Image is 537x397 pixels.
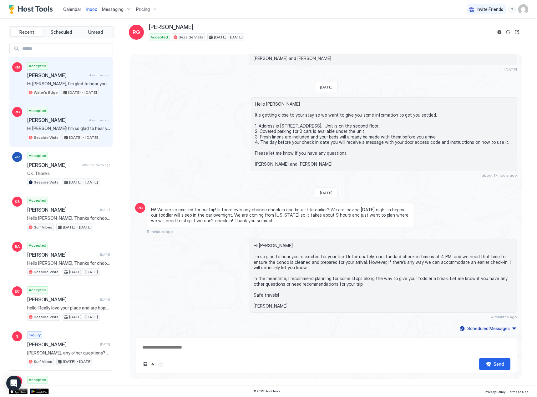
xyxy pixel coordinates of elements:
a: Calendar [63,6,81,13]
a: Host Tools Logo [9,5,56,14]
span: S [16,334,18,339]
div: tab-group [9,26,114,38]
div: menu [508,6,516,13]
span: Accepted [29,377,46,383]
span: [PERSON_NAME] [27,207,98,213]
span: [DATE] - [DATE] [68,90,97,95]
span: RG [14,109,20,115]
input: Input Field [20,43,113,54]
span: [DATE] - [DATE] [63,224,92,230]
span: Hi! We are so excited for our trip! Is there ever any chance check in can be a little earlier? We... [151,207,410,224]
span: Seaside Vista [34,269,58,275]
span: Messaging [102,7,124,12]
a: Privacy Policy [485,388,505,394]
span: Privacy Policy [485,390,505,394]
span: BA [15,244,20,249]
span: Water's Edge [34,90,58,95]
span: Scheduled [51,29,72,35]
button: Scheduled [45,28,78,37]
span: Seaside Vista [34,135,58,140]
span: 4 minutes ago [89,73,110,77]
span: [DATE] - [DATE] [69,269,98,275]
span: [DATE] - [DATE] [69,135,98,140]
span: [PERSON_NAME] [27,117,87,123]
span: [PERSON_NAME] [27,296,98,303]
span: [PERSON_NAME] [27,341,98,348]
div: Open Intercom Messenger [6,376,21,391]
span: [DATE] [100,298,110,302]
span: RG [137,205,143,211]
span: Inbox [86,7,97,12]
button: Sync reservation [504,28,512,36]
div: Send [494,361,504,367]
a: Google Play Store [30,389,49,394]
span: 4 minutes ago [491,314,517,319]
span: Pricing [136,7,150,12]
span: about 17 hours ago [482,173,517,178]
span: 4 minutes ago [89,118,110,122]
span: [DATE] [100,342,110,346]
span: about 22 hours ago [82,163,110,167]
span: [PERSON_NAME] [27,72,87,78]
span: Hello [PERSON_NAME], Thanks for choosing to stay at our place! We are sure you will love it. We w... [27,260,110,266]
span: Accepted [29,243,46,248]
button: Recent [10,28,43,37]
button: Quick reply [149,360,157,368]
button: Send [479,358,510,370]
span: [DATE] [504,67,517,72]
span: Accepted [150,34,168,40]
span: [DATE] [320,190,332,195]
div: Scheduled Messages [467,325,510,332]
div: User profile [518,4,528,14]
a: Terms Of Use [508,388,528,394]
span: Invite Friends [477,7,503,12]
span: [DATE] - [DATE] [69,314,98,320]
span: 5 minutes ago [147,229,173,234]
span: JR [15,154,20,160]
span: Hi [PERSON_NAME], I'm glad to hear you're excited! I'll do my best to accommodate an early check-... [27,81,110,87]
span: Accepted [29,198,46,203]
span: Hi [PERSON_NAME]! I'm so glad to hear you're excited for your trip! Unfortunately, our standard c... [27,126,110,131]
span: hello! Really love your place and are hoping to book it- is there 2 parking spots available? we h... [27,305,110,311]
span: Ok. Thanks. [27,171,110,176]
span: [DATE] - [DATE] [63,359,92,364]
span: KS [15,199,20,204]
span: [PERSON_NAME] [27,162,80,168]
span: Hi [PERSON_NAME]! I'm so glad to hear you're excited for your trip! Unfortunately, our standard c... [254,243,513,309]
span: Hello [PERSON_NAME] It's getting close to your stay so we want to give you some information to ge... [255,101,513,167]
span: KM [14,64,20,70]
span: [PERSON_NAME], any other questions? Are you still interested in the property that week? [27,350,110,356]
span: Accepted [29,108,46,113]
span: [DATE] [100,208,110,212]
span: © 2025 Host Tools [253,389,281,393]
a: Inbox [86,6,97,13]
span: [DATE] [100,253,110,257]
span: Recent [19,29,34,35]
span: Inquiry [29,332,41,338]
span: Terms Of Use [508,390,528,394]
span: Hello [PERSON_NAME], Thanks for choosing to stay at our place! We are sure you will love it. We w... [27,215,110,221]
button: Unread [79,28,112,37]
span: [DATE] - [DATE] [214,34,243,40]
button: Upload image [142,360,149,368]
span: Accepted [29,63,46,69]
span: EC [15,289,20,294]
span: [PERSON_NAME] [149,24,193,31]
button: Open reservation [513,28,521,36]
span: Seaside Vista [179,34,203,40]
button: Reservation information [496,28,503,36]
span: Calendar [63,7,81,12]
span: Surf Vibes [34,359,52,364]
span: Surf Vibes [34,224,52,230]
span: RG [133,28,140,36]
span: Seaside Vista [34,179,58,185]
span: Unread [88,29,103,35]
span: [PERSON_NAME] [27,252,98,258]
span: Accepted [29,153,46,158]
span: Seaside Vista [34,314,58,320]
a: App Store [9,389,28,394]
button: Scheduled Messages [459,324,517,333]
